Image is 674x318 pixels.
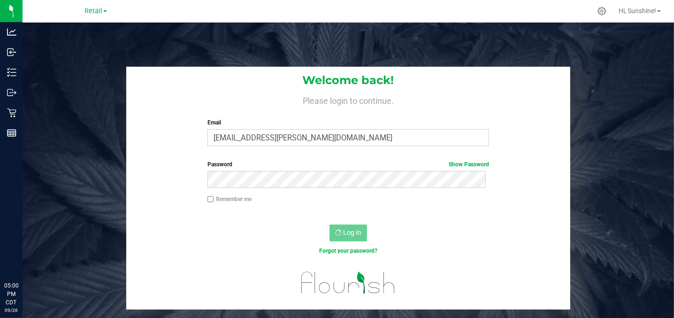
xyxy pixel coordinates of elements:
inline-svg: Outbound [7,88,16,97]
a: Show Password [449,161,489,168]
span: Log In [343,229,361,236]
span: Hi, Sunshine! [619,7,656,15]
inline-svg: Reports [7,128,16,138]
a: Forgot your password? [319,248,377,254]
label: Email [207,118,489,127]
inline-svg: Retail [7,108,16,117]
span: Retail [84,7,102,15]
div: Manage settings [596,7,608,16]
p: 05:00 PM CDT [4,281,18,307]
span: Password [207,161,232,168]
label: Remember me [207,195,252,203]
inline-svg: Analytics [7,27,16,37]
h1: Welcome back! [126,74,570,86]
button: Log In [329,225,367,241]
img: flourish_logo.svg [293,265,404,301]
inline-svg: Inventory [7,68,16,77]
input: Remember me [207,196,214,202]
p: 09/26 [4,307,18,314]
h4: Please login to continue. [126,94,570,105]
inline-svg: Inbound [7,47,16,57]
